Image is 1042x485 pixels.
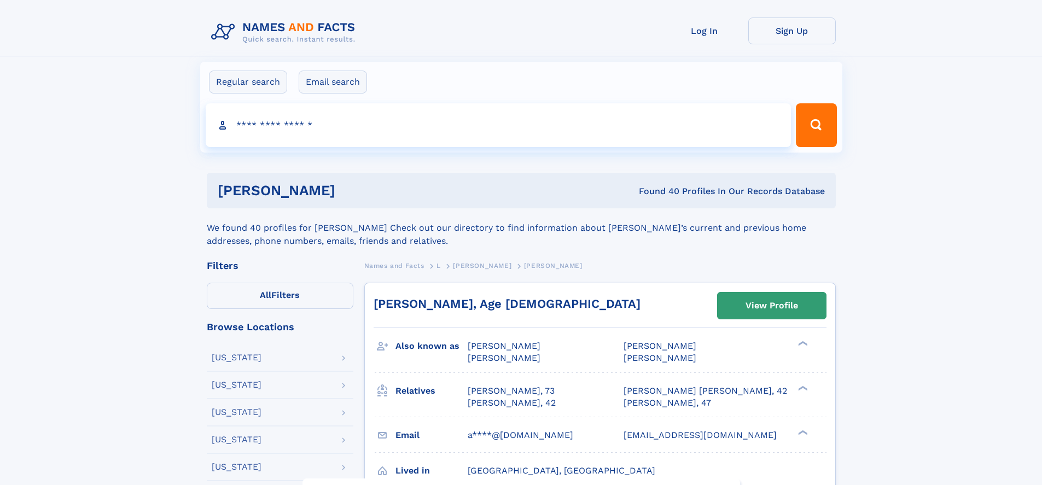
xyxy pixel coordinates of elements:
label: Filters [207,283,353,309]
h3: Relatives [395,382,468,400]
button: Search Button [796,103,836,147]
span: [PERSON_NAME] [524,262,583,270]
div: View Profile [746,293,798,318]
span: [PERSON_NAME] [468,353,540,363]
a: Sign Up [748,17,836,44]
a: View Profile [718,293,826,319]
div: [US_STATE] [212,353,261,362]
h1: [PERSON_NAME] [218,184,487,197]
div: ❯ [795,429,808,436]
label: Regular search [209,71,287,94]
a: [PERSON_NAME], 47 [624,397,711,409]
a: Log In [661,17,748,44]
a: [PERSON_NAME], Age [DEMOGRAPHIC_DATA] [374,297,641,311]
div: [US_STATE] [212,381,261,389]
span: [PERSON_NAME] [453,262,511,270]
div: We found 40 profiles for [PERSON_NAME] Check out our directory to find information about [PERSON_... [207,208,836,248]
div: ❯ [795,384,808,391]
div: ❯ [795,340,808,347]
div: [US_STATE] [212,463,261,471]
div: Browse Locations [207,322,353,332]
span: L [436,262,441,270]
h3: Lived in [395,461,468,480]
span: [PERSON_NAME] [624,341,696,351]
a: [PERSON_NAME], 42 [468,397,556,409]
span: [GEOGRAPHIC_DATA], [GEOGRAPHIC_DATA] [468,465,655,476]
div: [US_STATE] [212,435,261,444]
a: L [436,259,441,272]
img: Logo Names and Facts [207,17,364,47]
div: Found 40 Profiles In Our Records Database [487,185,825,197]
span: [PERSON_NAME] [624,353,696,363]
span: All [260,290,271,300]
label: Email search [299,71,367,94]
div: Filters [207,261,353,271]
h3: Also known as [395,337,468,355]
span: [EMAIL_ADDRESS][DOMAIN_NAME] [624,430,777,440]
a: Names and Facts [364,259,424,272]
input: search input [206,103,791,147]
span: [PERSON_NAME] [468,341,540,351]
a: [PERSON_NAME], 73 [468,385,555,397]
h3: Email [395,426,468,445]
a: [PERSON_NAME] [453,259,511,272]
a: [PERSON_NAME] [PERSON_NAME], 42 [624,385,787,397]
div: [US_STATE] [212,408,261,417]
